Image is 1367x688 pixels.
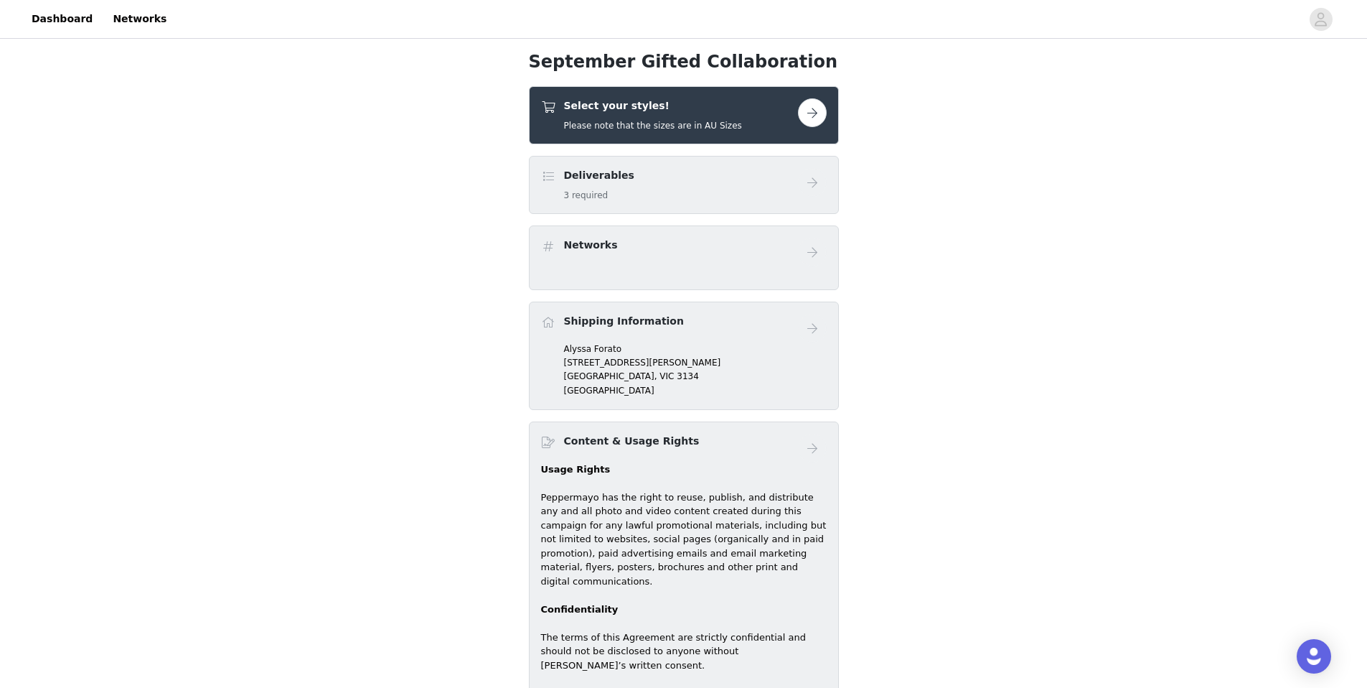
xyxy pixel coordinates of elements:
p: [GEOGRAPHIC_DATA] [564,384,827,397]
div: Shipping Information [529,302,839,410]
h4: Select your styles! [564,98,742,113]
a: Dashboard [23,3,101,35]
div: Select your styles! [529,86,839,144]
a: Networks [104,3,175,35]
h5: 3 required [564,189,634,202]
span: VIC [659,371,674,381]
h5: Please note that the sizes are in AU Sizes [564,119,742,132]
div: Open Intercom Messenger [1297,639,1331,674]
strong: Confidentiality [541,604,619,615]
div: Networks [529,226,839,290]
span: [GEOGRAPHIC_DATA], [564,371,657,381]
p: Peppermayo has the right to reuse, publish, and distribute any and all photo and video content cr... [541,462,827,673]
span: 3134 [677,371,699,381]
p: [STREET_ADDRESS][PERSON_NAME] [564,356,827,369]
div: avatar [1314,8,1328,31]
strong: Usage Rights [541,464,611,475]
h4: Content & Usage Rights [564,434,700,449]
h4: Shipping Information [564,314,684,329]
h1: September Gifted Collaboration [529,49,839,75]
h4: Networks [564,238,618,253]
p: Alyssa Forato [564,343,827,355]
div: Deliverables [529,156,839,214]
h4: Deliverables [564,168,634,183]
